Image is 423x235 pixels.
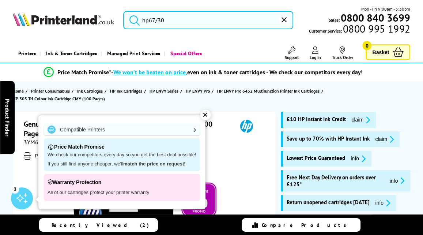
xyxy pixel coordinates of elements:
[284,46,298,60] a: Support
[111,68,363,76] div: - even on ink & toner cartridges - We check our competitors every day!
[362,41,371,50] span: 0
[164,44,205,63] a: Special Offers
[48,161,196,167] p: If you still find anyone cheaper, we'll
[31,87,72,95] a: Printer Consumables
[101,44,164,63] a: Managed Print Services
[230,119,263,133] img: HP
[77,87,103,95] span: Ink Cartridges
[373,199,392,207] button: promo-description
[13,95,107,102] a: HP 305 Tri-Colour Ink Cartridge CMY (100 Pages)
[33,153,109,159] button: Printers compatible with this item
[287,174,384,188] span: Free Next Day Delivery on orders over £125*
[287,199,369,207] span: Return unopened cartridges [DATE]
[48,142,196,152] p: Price Match Promise
[44,124,200,135] a: Compatible Printers
[186,87,210,95] span: HP ENVY Pro
[46,44,97,63] span: Ink & Toner Cartridges
[242,218,360,232] a: Compare Products
[57,68,111,76] span: Price Match Promise*
[48,187,196,197] p: All of our cartridges protect your printer warranty
[309,46,321,60] a: Log In
[342,25,410,32] span: 0800 995 1992
[150,87,180,95] a: HP ENVY Series
[361,5,410,12] span: Mon - Fri 9:00am - 5:30pm
[372,47,389,57] span: Basket
[329,16,340,23] span: Sales:
[48,178,196,187] p: Warranty Protection
[150,87,178,95] span: HP ENVY Series
[4,66,403,79] li: modal_Promise
[13,95,105,102] span: HP 305 Tri-Colour Ink Cartridge CMY (100 Pages)
[200,110,211,120] div: ✕
[31,87,70,95] span: Printer Consumables
[388,176,407,185] button: promo-description
[24,138,48,146] span: 3YM60AE
[284,55,298,60] span: Support
[341,11,410,25] b: 0800 840 3699
[4,99,11,137] span: Product Finder
[186,87,212,95] a: HP ENVY Pro
[262,222,350,228] span: Compare Products
[39,44,101,63] a: Ink & Toner Cartridges
[332,46,353,60] a: Track Order
[217,87,320,95] span: HP ENVY Pro 6432 Multifunction Printer Ink Cartridges
[287,116,345,124] span: £10 HP Instant Ink Credit
[13,87,26,95] a: Home
[217,87,321,95] a: HP ENVY Pro 6432 Multifunction Printer Ink Cartridges
[11,185,19,193] div: 3
[287,154,345,163] span: Lowest Price Guaranteed
[110,87,142,95] span: HP Ink Cartridges
[348,154,368,163] button: promo-description
[24,119,230,138] h1: Genuine HP 3YM60AE 305 Tri-Colour Ink Cartridge CMY (100 Pages)
[13,87,24,95] span: Home
[52,222,149,228] span: Recently Viewed (2)
[349,116,372,124] button: promo-description
[13,44,39,63] a: Printers
[113,68,187,76] span: We won’t be beaten on price,
[366,44,410,60] a: Basket 0
[309,25,410,34] span: Customer Service:
[48,152,196,158] p: We check our competitors every day so you get the best deal possible!
[123,11,293,29] input: Search product or brand
[77,87,105,95] a: Ink Cartridges
[13,12,114,26] img: Printerland Logo
[373,135,396,143] button: promo-description
[123,161,185,167] strong: match the price on request!
[110,87,144,95] a: HP Ink Cartridges
[287,135,369,143] span: Save up to 70% with HP Instant Ink
[309,55,321,60] span: Log In
[13,12,114,28] a: Printerland Logo
[39,218,158,232] a: Recently Viewed (2)
[340,14,410,21] a: 0800 840 3699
